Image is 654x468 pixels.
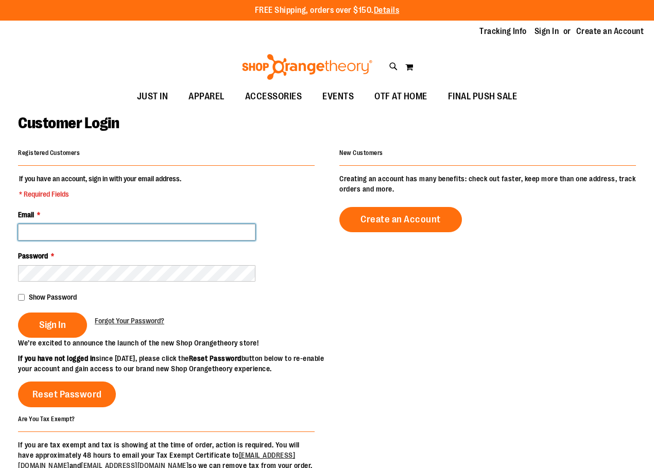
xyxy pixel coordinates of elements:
span: Password [18,252,48,260]
a: Create an Account [576,26,644,37]
span: Reset Password [32,389,102,400]
p: FREE Shipping, orders over $150. [255,5,400,16]
a: Create an Account [339,207,462,232]
span: Create an Account [360,214,441,225]
p: since [DATE], please click the button below to re-enable your account and gain access to our bran... [18,353,327,374]
strong: Registered Customers [18,149,80,157]
span: Show Password [29,293,77,301]
span: ACCESSORIES [245,85,302,108]
a: Tracking Info [479,26,527,37]
a: Reset Password [18,382,116,407]
strong: Reset Password [189,354,242,362]
strong: If you have not logged in [18,354,96,362]
span: Email [18,211,34,219]
span: Forgot Your Password? [95,317,164,325]
img: Shop Orangetheory [240,54,374,80]
a: Details [374,6,400,15]
a: Sign In [535,26,559,37]
span: Customer Login [18,114,119,132]
span: Sign In [39,319,66,331]
span: JUST IN [137,85,168,108]
span: APPAREL [188,85,225,108]
span: * Required Fields [19,189,181,199]
span: FINAL PUSH SALE [448,85,518,108]
span: OTF AT HOME [374,85,427,108]
span: EVENTS [322,85,354,108]
legend: If you have an account, sign in with your email address. [18,174,182,199]
strong: Are You Tax Exempt? [18,415,75,422]
a: Forgot Your Password? [95,316,164,326]
button: Sign In [18,313,87,338]
p: We’re excited to announce the launch of the new Shop Orangetheory store! [18,338,327,348]
strong: New Customers [339,149,383,157]
p: Creating an account has many benefits: check out faster, keep more than one address, track orders... [339,174,636,194]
